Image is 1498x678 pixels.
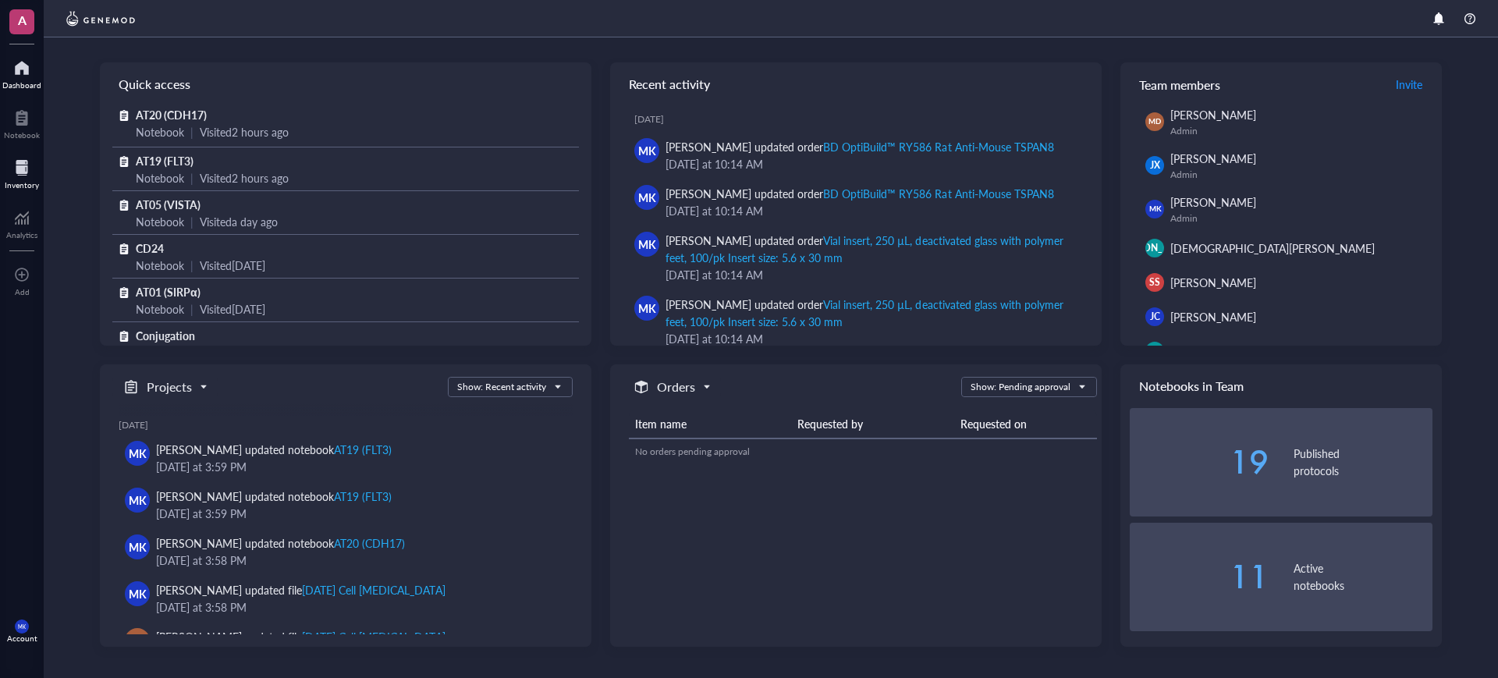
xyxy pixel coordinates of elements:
[1170,309,1256,325] span: [PERSON_NAME]
[136,284,201,300] span: AT01 (SIRPα)
[954,410,1097,438] th: Requested on
[18,623,26,630] span: MK
[657,378,695,396] h5: Orders
[190,257,193,274] div: |
[666,296,1077,330] div: [PERSON_NAME] updated order
[147,378,192,396] h5: Projects
[666,138,1054,155] div: [PERSON_NAME] updated order
[971,380,1070,394] div: Show: Pending approval
[15,287,30,296] div: Add
[200,257,265,274] div: Visited [DATE]
[1395,72,1423,97] a: Invite
[638,300,656,317] span: MK
[666,185,1054,202] div: [PERSON_NAME] updated order
[1130,561,1269,592] div: 11
[62,9,139,28] img: genemod-logo
[1149,275,1160,289] span: SS
[666,202,1077,219] div: [DATE] at 10:14 AM
[18,10,27,30] span: A
[1170,240,1375,256] span: [DEMOGRAPHIC_DATA][PERSON_NAME]
[623,179,1089,225] a: MK[PERSON_NAME] updated orderBD OptiBuild™ RY586 Rat Anti-Mouse TSPAN8[DATE] at 10:14 AM
[5,180,39,190] div: Inventory
[6,230,37,240] div: Analytics
[156,552,560,569] div: [DATE] at 3:58 PM
[666,155,1077,172] div: [DATE] at 10:14 AM
[623,132,1089,179] a: MK[PERSON_NAME] updated orderBD OptiBuild™ RY586 Rat Anti-Mouse TSPAN8[DATE] at 10:14 AM
[136,123,184,140] div: Notebook
[1170,194,1256,210] span: [PERSON_NAME]
[823,139,1053,154] div: BD OptiBuild™ RY586 Rat Anti-Mouse TSPAN8
[623,225,1089,289] a: MK[PERSON_NAME] updated orderVial insert, 250 µL, deactivated glass with polymer feet, 100/pk Ins...
[136,328,195,343] span: Conjugation
[666,233,1063,265] div: Vial insert, 250 µL, deactivated glass with polymer feet, 100/pk Insert size: 5.6 x 30 mm
[666,296,1063,329] div: Vial insert, 250 µL, deactivated glass with polymer feet, 100/pk Insert size: 5.6 x 30 mm
[190,300,193,318] div: |
[1170,343,1256,359] span: [PERSON_NAME]
[1170,275,1256,290] span: [PERSON_NAME]
[2,55,41,90] a: Dashboard
[638,189,656,206] span: MK
[1170,151,1256,166] span: [PERSON_NAME]
[190,169,193,186] div: |
[1294,559,1432,594] div: Active notebooks
[156,441,392,458] div: [PERSON_NAME] updated notebook
[1170,169,1426,181] div: Admin
[190,123,193,140] div: |
[156,488,392,505] div: [PERSON_NAME] updated notebook
[119,575,573,622] a: MK[PERSON_NAME] updated file[DATE] Cell [MEDICAL_DATA][DATE] at 3:58 PM
[1120,62,1442,106] div: Team members
[200,300,265,318] div: Visited [DATE]
[1148,345,1161,357] span: JW
[1294,445,1432,479] div: Published protocols
[334,488,392,504] div: AT19 (FLT3)
[638,236,656,253] span: MK
[100,62,591,106] div: Quick access
[302,582,445,598] div: [DATE] Cell [MEDICAL_DATA]
[791,410,953,438] th: Requested by
[1120,364,1442,408] div: Notebooks in Team
[629,410,791,438] th: Item name
[136,300,184,318] div: Notebook
[4,105,40,140] a: Notebook
[129,492,147,509] span: MK
[129,538,147,556] span: MK
[136,169,184,186] div: Notebook
[823,186,1053,201] div: BD OptiBuild™ RY586 Rat Anti-Mouse TSPAN8
[666,266,1077,283] div: [DATE] at 10:14 AM
[334,535,405,551] div: AT20 (CDH17)
[634,113,1089,126] div: [DATE]
[200,123,289,140] div: Visited 2 hours ago
[156,598,560,616] div: [DATE] at 3:58 PM
[1148,116,1161,127] span: MD
[334,442,392,457] div: AT19 (FLT3)
[1148,204,1160,215] span: MK
[136,213,184,230] div: Notebook
[4,130,40,140] div: Notebook
[1170,107,1256,122] span: [PERSON_NAME]
[119,481,573,528] a: MK[PERSON_NAME] updated notebookAT19 (FLT3)[DATE] at 3:59 PM
[1150,310,1160,324] span: JC
[666,232,1077,266] div: [PERSON_NAME] updated order
[457,380,546,394] div: Show: Recent activity
[1170,125,1426,137] div: Admin
[156,581,445,598] div: [PERSON_NAME] updated file
[1130,446,1269,477] div: 19
[119,528,573,575] a: MK[PERSON_NAME] updated notebookAT20 (CDH17)[DATE] at 3:58 PM
[156,458,560,475] div: [DATE] at 3:59 PM
[129,585,147,602] span: MK
[119,435,573,481] a: MK[PERSON_NAME] updated notebookAT19 (FLT3)[DATE] at 3:59 PM
[136,153,193,169] span: AT19 (FLT3)
[136,107,207,122] span: AT20 (CDH17)
[635,445,1091,459] div: No orders pending approval
[5,155,39,190] a: Inventory
[1170,212,1426,225] div: Admin
[136,240,164,256] span: CD24
[129,445,147,462] span: MK
[2,80,41,90] div: Dashboard
[610,62,1102,106] div: Recent activity
[623,289,1089,353] a: MK[PERSON_NAME] updated orderVial insert, 250 µL, deactivated glass with polymer feet, 100/pk Ins...
[1150,158,1160,172] span: JX
[119,419,573,431] div: [DATE]
[1117,241,1193,255] span: [PERSON_NAME]
[7,634,37,643] div: Account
